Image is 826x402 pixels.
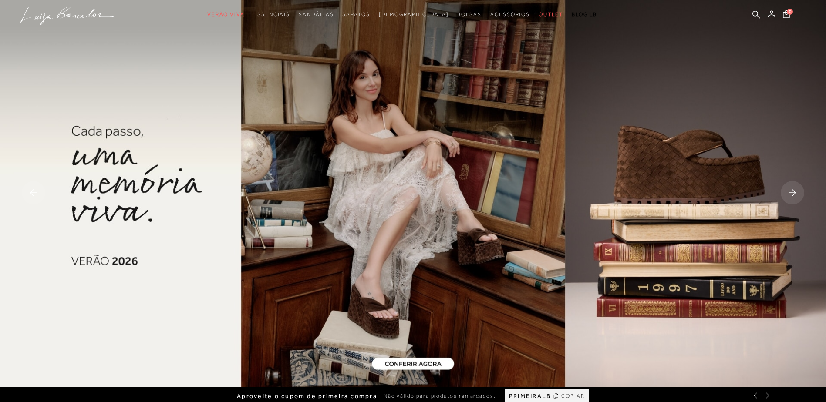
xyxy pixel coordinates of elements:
[207,11,245,17] span: Verão Viva
[253,7,290,23] a: noSubCategoriesText
[539,11,563,17] span: Outlet
[457,7,482,23] a: noSubCategoriesText
[787,9,793,15] span: 0
[379,11,449,17] span: [DEMOGRAPHIC_DATA]
[572,11,597,17] span: BLOG LB
[299,7,334,23] a: noSubCategoriesText
[207,7,245,23] a: noSubCategoriesText
[561,392,585,400] span: COPIAR
[457,11,482,17] span: Bolsas
[490,7,530,23] a: noSubCategoriesText
[509,392,551,400] span: PRIMEIRALB
[572,7,597,23] a: BLOG LB
[342,11,370,17] span: Sapatos
[237,392,377,400] span: Aproveite o cupom de primeira compra
[299,11,334,17] span: Sandálias
[379,7,449,23] a: noSubCategoriesText
[253,11,290,17] span: Essenciais
[539,7,563,23] a: noSubCategoriesText
[342,7,370,23] a: noSubCategoriesText
[490,11,530,17] span: Acessórios
[780,10,792,21] button: 0
[384,392,496,400] span: Não válido para produtos remarcados.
